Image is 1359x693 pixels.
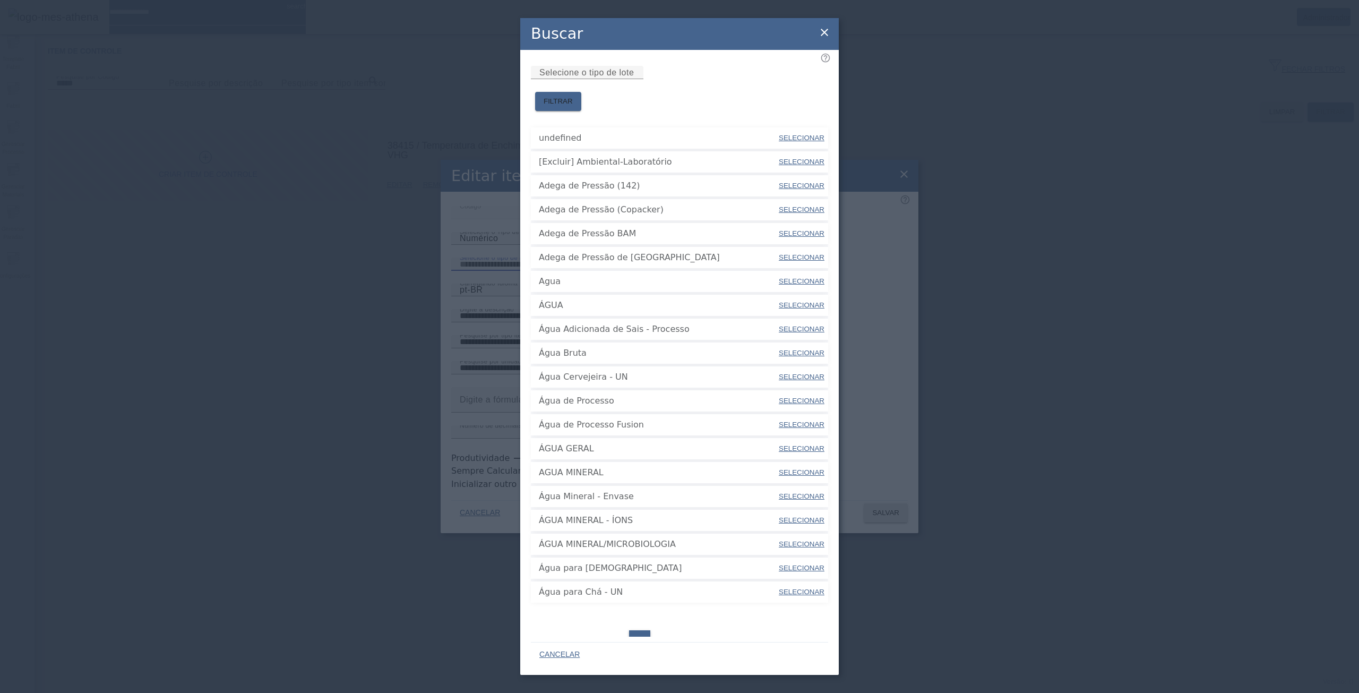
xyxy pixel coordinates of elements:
[778,463,825,482] button: SELECIONAR
[539,203,778,216] span: Adega de Pressão (Copacker)
[778,200,825,219] button: SELECIONAR
[779,373,824,381] span: SELECIONAR
[539,538,778,551] span: ÁGUA MINERAL/MICROBIOLOGIA
[779,564,824,572] span: SELECIONAR
[539,466,778,479] span: AGUA MINERAL
[778,367,825,387] button: SELECIONAR
[778,272,825,291] button: SELECIONAR
[778,152,825,172] button: SELECIONAR
[778,176,825,195] button: SELECIONAR
[778,224,825,243] button: SELECIONAR
[539,418,778,431] span: Água de Processo Fusion
[539,514,778,527] span: ÁGUA MINERAL - ÍONS
[531,22,583,45] h2: Buscar
[539,490,778,503] span: Água Mineral - Envase
[778,511,825,530] button: SELECIONAR
[539,251,778,264] span: Adega de Pressão de [GEOGRAPHIC_DATA]
[664,635,669,647] span: 2
[779,158,824,166] span: SELECIONAR
[779,134,824,142] span: SELECIONAR
[779,277,824,285] span: SELECIONAR
[779,301,824,309] span: SELECIONAR
[539,227,778,240] span: Adega de Pressão BAM
[539,179,778,192] span: Adega de Pressão (142)
[779,206,824,213] span: SELECIONAR
[778,583,825,602] button: SELECIONAR
[539,395,778,407] span: Água de Processo
[539,442,778,455] span: ÁGUA GERAL
[779,182,824,190] span: SELECIONAR
[779,229,824,237] span: SELECIONAR
[539,275,778,288] span: Agua
[539,586,778,598] span: Água para Chá - UN
[778,320,825,339] button: SELECIONAR
[779,540,824,548] span: SELECIONAR
[779,468,824,476] span: SELECIONAR
[778,439,825,458] button: SELECIONAR
[539,323,778,336] span: Água Adicionada de Sais - Processo
[778,296,825,315] button: SELECIONAR
[778,391,825,410] button: SELECIONAR
[539,347,778,360] span: Água Bruta
[778,415,825,434] button: SELECIONAR
[539,68,634,77] mat-label: Selecione o tipo de lote
[778,559,825,578] button: SELECIONAR
[539,132,778,144] span: undefined
[539,156,778,168] span: [Excluir] Ambiental-Laboratório
[778,248,825,267] button: SELECIONAR
[779,325,824,333] span: SELECIONAR
[539,299,778,312] span: ÁGUA
[531,645,588,664] button: CANCELAR
[778,344,825,363] button: SELECIONAR
[706,630,717,652] li: ...
[535,92,581,111] button: FILTRAR
[778,535,825,554] button: SELECIONAR
[539,649,580,660] span: CANCELAR
[719,630,730,652] li: 27
[690,635,695,647] span: 3
[779,492,824,500] span: SELECIONAR
[779,421,824,429] span: SELECIONAR
[544,96,573,107] span: FILTRAR
[539,562,778,575] span: Água para [DEMOGRAPHIC_DATA]
[779,444,824,452] span: SELECIONAR
[779,397,824,405] span: SELECIONAR
[779,516,824,524] span: SELECIONAR
[779,349,824,357] span: SELECIONAR
[778,129,825,148] button: SELECIONAR
[779,253,824,261] span: SELECIONAR
[779,588,824,596] span: SELECIONAR
[778,487,825,506] button: SELECIONAR
[539,371,778,383] span: Água Cervejeira - UN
